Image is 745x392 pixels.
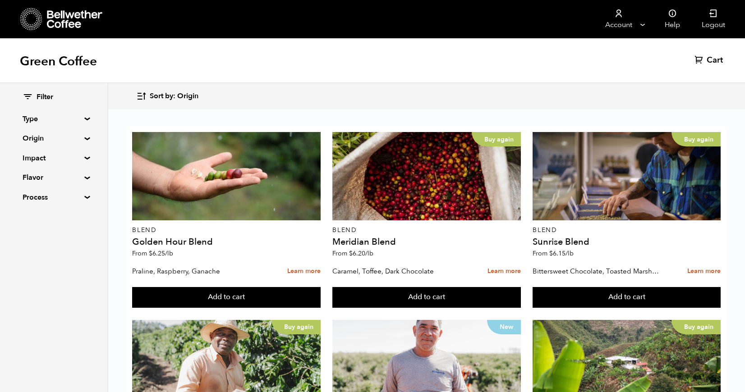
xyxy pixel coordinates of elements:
[165,249,173,258] span: /lb
[365,249,373,258] span: /lb
[549,249,574,258] bdi: 6.15
[671,132,721,146] p: Buy again
[533,264,661,278] p: Bittersweet Chocolate, Toasted Marshmallow, Candied Orange, Praline
[332,287,520,308] button: Add to cart
[132,249,173,258] span: From
[136,86,198,107] button: Sort by: Origin
[566,249,574,258] span: /lb
[23,133,85,144] summary: Origin
[533,287,721,308] button: Add to cart
[132,264,260,278] p: Praline, Raspberry, Ganache
[671,320,721,334] p: Buy again
[20,53,97,69] h1: Green Coffee
[23,114,85,124] summary: Type
[487,320,521,334] p: New
[332,227,520,233] p: Blend
[533,249,574,258] span: From
[472,132,521,146] p: Buy again
[132,237,320,246] h4: Golden Hour Blend
[332,249,373,258] span: From
[487,262,521,281] a: Learn more
[23,172,85,183] summary: Flavor
[149,249,152,258] span: $
[271,320,321,334] p: Buy again
[533,132,721,220] a: Buy again
[349,249,353,258] span: $
[332,264,460,278] p: Caramel, Toffee, Dark Chocolate
[533,227,721,233] p: Blend
[37,92,53,102] span: Filter
[707,55,723,66] span: Cart
[287,262,321,281] a: Learn more
[349,249,373,258] bdi: 6.20
[332,132,520,220] a: Buy again
[549,249,553,258] span: $
[150,91,198,101] span: Sort by: Origin
[132,287,320,308] button: Add to cart
[132,227,320,233] p: Blend
[687,262,721,281] a: Learn more
[332,237,520,246] h4: Meridian Blend
[533,237,721,246] h4: Sunrise Blend
[694,55,725,66] a: Cart
[23,153,85,164] summary: Impact
[149,249,173,258] bdi: 6.25
[23,192,85,203] summary: Process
